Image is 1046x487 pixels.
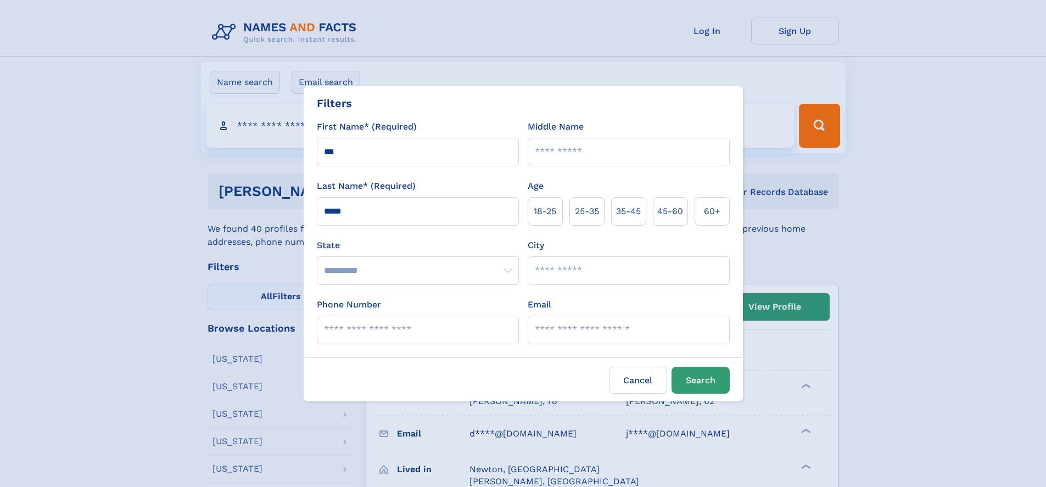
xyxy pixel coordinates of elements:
[317,239,519,252] label: State
[534,205,556,218] span: 18‑25
[317,95,352,111] div: Filters
[672,367,730,394] button: Search
[657,205,683,218] span: 45‑60
[528,239,544,252] label: City
[528,298,551,311] label: Email
[528,180,544,193] label: Age
[317,180,416,193] label: Last Name* (Required)
[616,205,641,218] span: 35‑45
[704,205,720,218] span: 60+
[317,298,381,311] label: Phone Number
[609,367,667,394] label: Cancel
[528,120,584,133] label: Middle Name
[575,205,599,218] span: 25‑35
[317,120,417,133] label: First Name* (Required)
